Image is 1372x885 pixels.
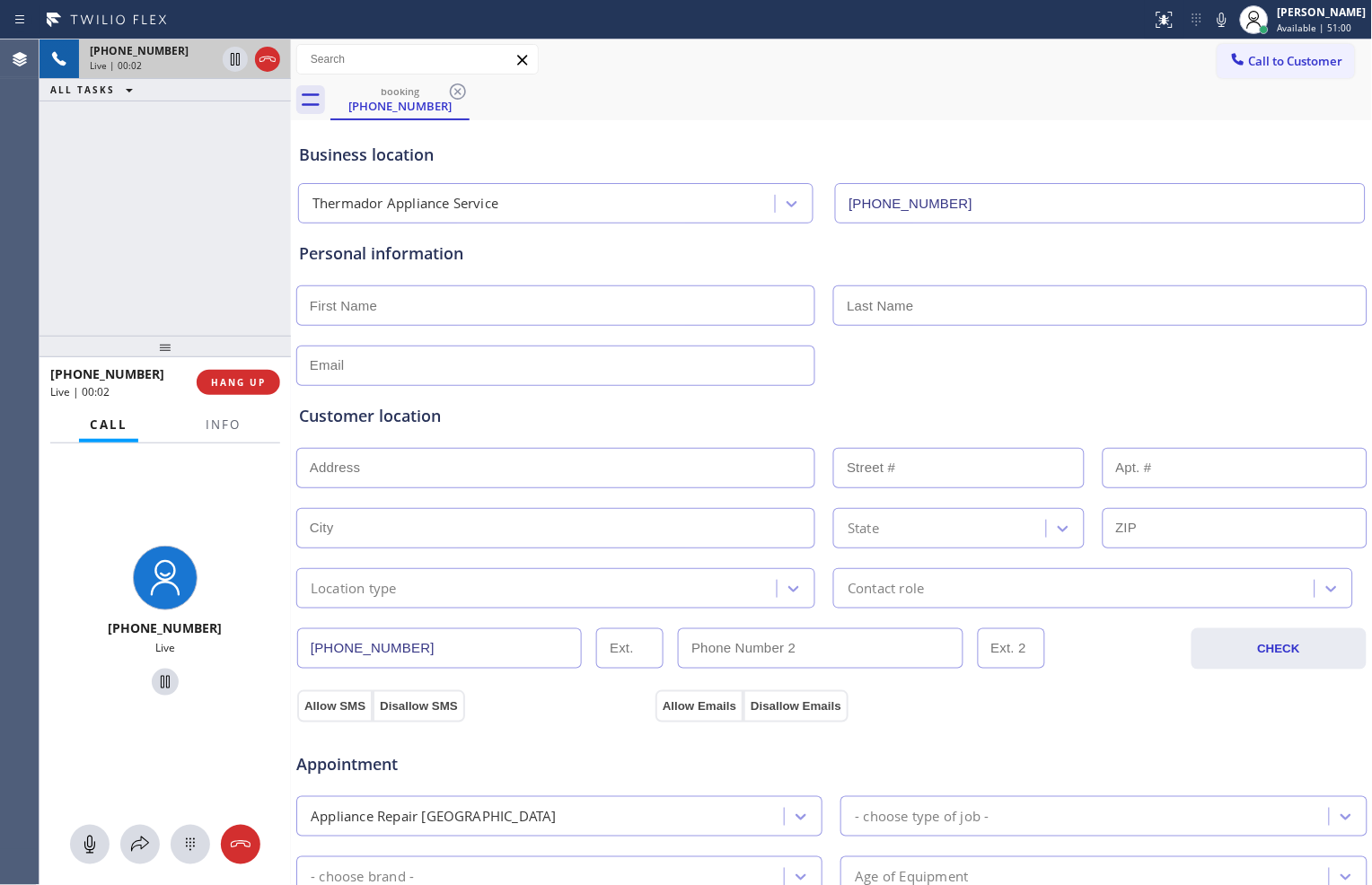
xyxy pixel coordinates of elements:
[835,183,1365,223] input: Phone Number
[223,47,248,72] button: Hold Customer
[678,628,963,669] input: Phone Number 2
[79,407,138,442] button: Call
[833,448,1084,488] input: Street #
[255,47,280,72] button: Hang up
[152,669,179,696] button: Hold Customer
[299,241,1365,266] div: Personal information
[1278,22,1352,34] span: Available | 51:00
[211,376,266,389] span: HANG UP
[296,346,815,386] input: Email
[296,285,815,326] input: First Name
[90,43,189,58] span: [PHONE_NUMBER]
[206,416,241,433] span: Info
[1249,53,1343,69] span: Call to Customer
[332,80,468,118] div: (888) 801-8872
[1218,44,1355,78] button: Call to Customer
[1192,628,1367,670] button: CHECK
[848,518,879,539] div: State
[299,143,1365,167] div: Business location
[120,825,160,864] button: Open directory
[40,79,151,101] button: ALL TASKS
[90,59,142,72] span: Live | 00:02
[743,690,849,723] button: Disallow Emails
[90,416,128,433] span: Call
[296,752,651,776] span: Appointment
[297,690,373,723] button: Allow SMS
[155,640,175,655] span: Live
[50,384,110,399] span: Live | 00:02
[332,98,468,114] div: [PHONE_NUMBER]
[1278,4,1367,20] div: [PERSON_NAME]
[195,407,251,442] button: Info
[312,194,498,215] div: Thermador Appliance Service
[978,628,1045,669] input: Ext. 2
[297,628,582,669] input: Phone Number
[373,690,465,723] button: Disallow SMS
[855,806,989,827] div: - choose type of job -
[70,825,110,864] button: Mute
[1103,448,1368,488] input: Apt. #
[221,825,260,864] button: Hang up
[109,619,223,636] span: [PHONE_NUMBER]
[848,578,924,599] div: Contact role
[332,84,468,98] div: booking
[297,45,538,74] input: Search
[833,285,1367,326] input: Last Name
[1103,508,1368,548] input: ZIP
[171,825,210,864] button: Open dialpad
[296,448,815,488] input: Address
[655,690,743,723] button: Allow Emails
[197,370,280,395] button: HANG UP
[596,628,664,669] input: Ext.
[299,404,1365,428] div: Customer location
[311,578,397,599] div: Location type
[296,508,815,548] input: City
[311,806,557,827] div: Appliance Repair [GEOGRAPHIC_DATA]
[50,365,164,382] span: [PHONE_NUMBER]
[50,83,115,96] span: ALL TASKS
[1209,7,1235,32] button: Mute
